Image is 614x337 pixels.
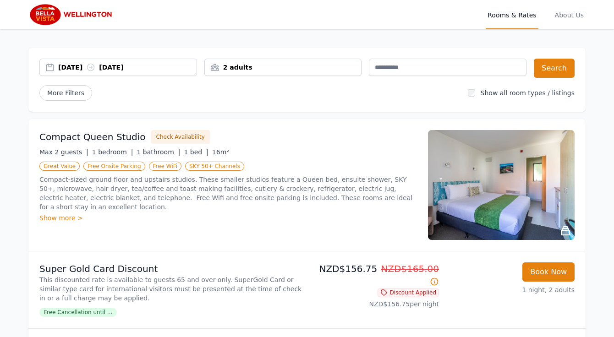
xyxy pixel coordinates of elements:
span: 1 bathroom | [137,148,180,156]
span: SKY 50+ Channels [185,162,244,171]
button: Check Availability [151,130,210,144]
span: Discount Applied [378,288,439,297]
p: NZD$156.75 per night [311,299,439,309]
span: Great Value [39,162,80,171]
div: Show more > [39,213,417,223]
label: Show all room types / listings [481,89,575,97]
span: Free Onsite Parking [83,162,145,171]
span: Free WiFi [149,162,182,171]
span: More Filters [39,85,92,101]
button: Search [534,59,575,78]
span: 1 bed | [184,148,208,156]
div: 2 adults [205,63,362,72]
span: Free Cancellation until ... [39,308,117,317]
span: NZD$165.00 [381,263,439,274]
span: 1 bedroom | [92,148,133,156]
div: [DATE] [DATE] [58,63,197,72]
span: 16m² [212,148,229,156]
img: Bella Vista Wellington [28,4,116,26]
p: Super Gold Card Discount [39,262,303,275]
span: Max 2 guests | [39,148,88,156]
button: Book Now [522,262,575,282]
p: This discounted rate is available to guests 65 and over only. SuperGold Card or similar type card... [39,275,303,303]
p: NZD$156.75 [311,262,439,288]
h3: Compact Queen Studio [39,130,146,143]
p: 1 night, 2 adults [446,285,575,294]
p: Compact-sized ground floor and upstairs studios. These smaller studios feature a Queen bed, ensui... [39,175,417,212]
